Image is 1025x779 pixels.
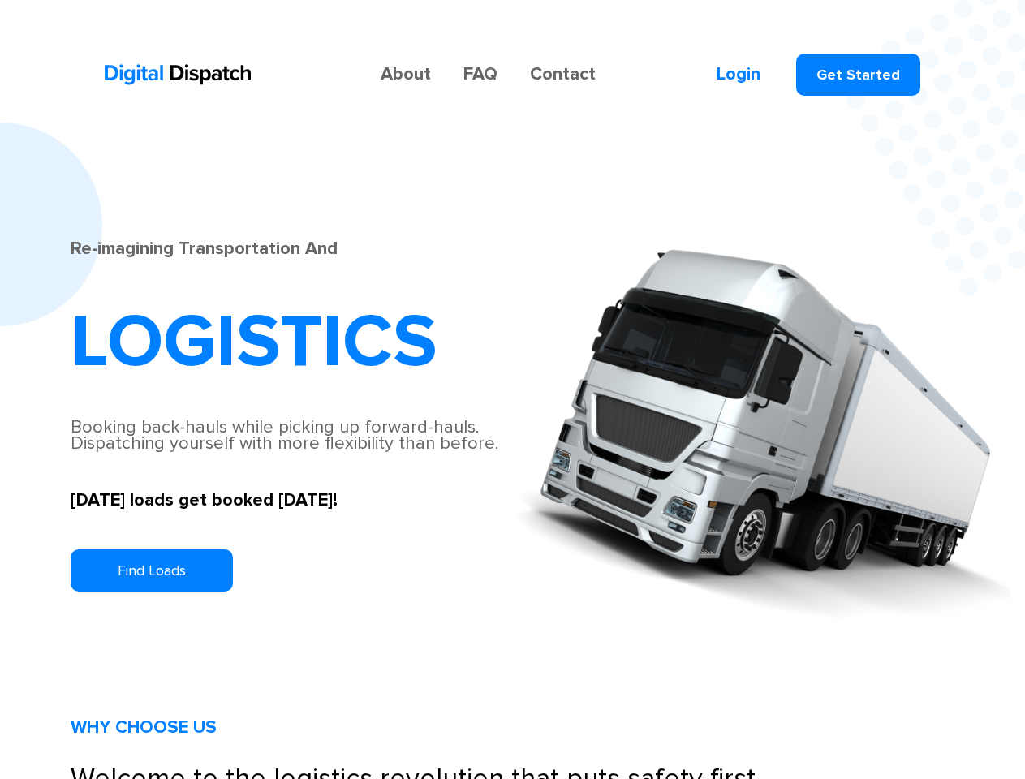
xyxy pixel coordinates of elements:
a: Find Loads [71,549,233,592]
h2: WHY CHOOSE US [71,713,955,742]
div: Booking back-hauls while picking up forward-hauls. Dispatching yourself with more flexibility tha... [71,420,513,452]
div: Re-imagining Transportation And [71,241,513,257]
h1: LOGISTICS [71,306,513,379]
a: FAQ [447,67,514,83]
div: Find Loads [118,562,186,579]
div: [DATE] loads get booked [DATE]! [71,493,513,509]
a: About [356,67,447,83]
a: Contact [514,67,612,83]
a: Login [717,63,760,85]
a: Get Started [796,54,920,96]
